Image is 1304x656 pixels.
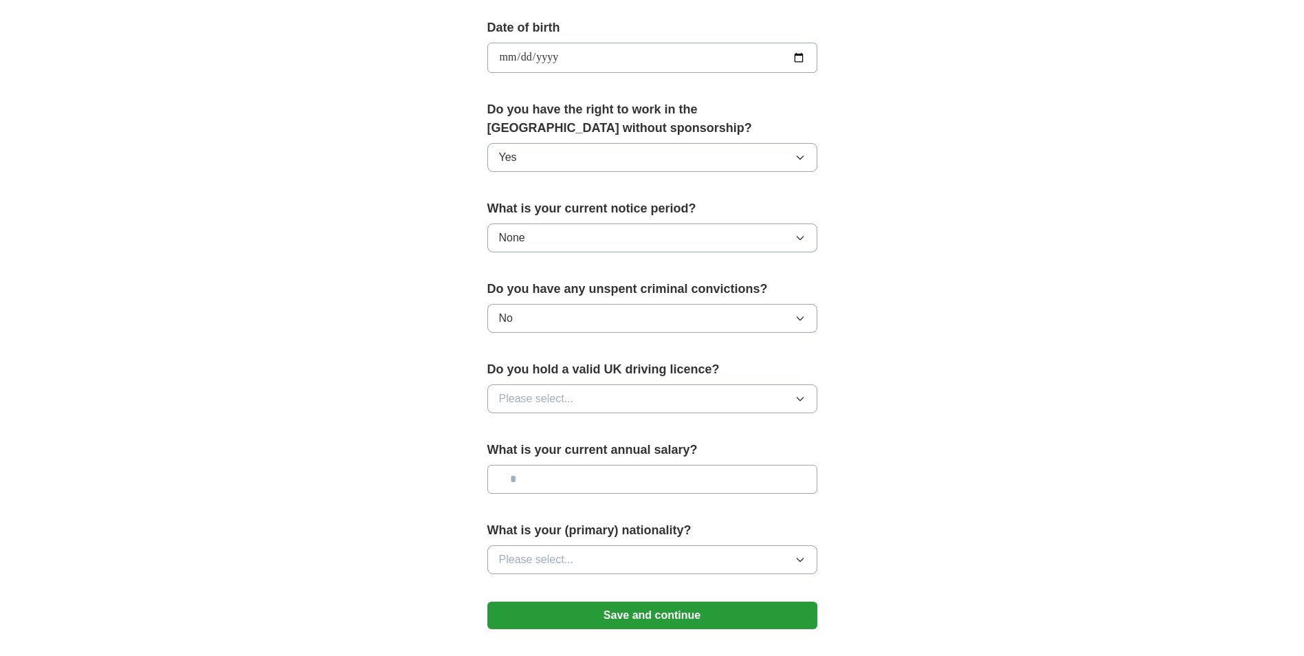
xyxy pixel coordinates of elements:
span: Please select... [499,391,574,407]
label: Do you hold a valid UK driving licence? [487,360,817,379]
label: Do you have the right to work in the [GEOGRAPHIC_DATA] without sponsorship? [487,100,817,138]
label: What is your (primary) nationality? [487,521,817,540]
button: Yes [487,143,817,172]
label: What is your current annual salary? [487,441,817,459]
label: Date of birth [487,19,817,37]
label: Do you have any unspent criminal convictions? [487,280,817,298]
span: Yes [499,149,517,166]
span: No [499,310,513,327]
button: No [487,304,817,333]
button: Save and continue [487,602,817,629]
button: None [487,223,817,252]
button: Please select... [487,384,817,413]
label: What is your current notice period? [487,199,817,218]
span: Please select... [499,551,574,568]
button: Please select... [487,545,817,574]
span: None [499,230,525,246]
